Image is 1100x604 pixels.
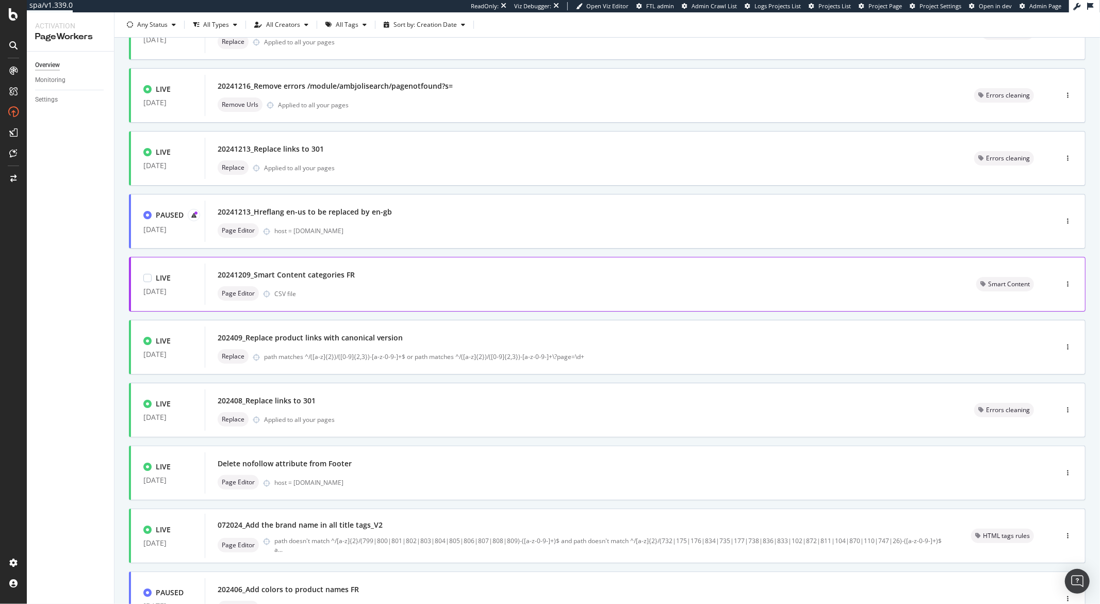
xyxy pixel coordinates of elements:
[218,459,352,469] div: Delete nofollow attribute from Footer
[218,520,383,530] div: 072024_Add the brand name in all title tags_V2
[264,415,335,424] div: Applied to all your pages
[35,75,107,86] a: Monitoring
[278,545,283,554] span: ...
[156,147,171,157] div: LIVE
[266,22,300,28] div: All Creators
[218,396,316,406] div: 202408_Replace links to 301
[264,352,1013,361] div: path matches ^/([a-z]{2})/([0-9]{2,3})-[a-z-0-9-]+$ or path matches ^/([a-z]{2})/([0-9]{2,3})-[a-...
[143,225,192,234] div: [DATE]
[809,2,851,10] a: Projects List
[250,17,313,33] button: All Creators
[156,399,171,409] div: LIVE
[189,17,241,33] button: All Types
[218,333,403,343] div: 202409_Replace product links with canonical version
[143,476,192,484] div: [DATE]
[1029,2,1061,10] span: Admin Page
[218,584,359,595] div: 202406_Add colors to product names FR
[979,2,1012,10] span: Open in dev
[35,94,58,105] div: Settings
[222,290,255,297] span: Page Editor
[586,2,629,10] span: Open Viz Editor
[156,273,171,283] div: LIVE
[218,475,259,489] div: neutral label
[218,144,324,154] div: 20241213_Replace links to 301
[222,102,258,108] span: Remove Urls
[218,349,249,364] div: neutral label
[646,2,674,10] span: FTL admin
[974,403,1034,417] div: neutral label
[274,536,946,554] div: path doesn't match ^/[a-z]{2}/(799|800|801|802|803|804|805|806|807|808|809)-([a-z-0-9-]+)$ and pa...
[868,2,902,10] span: Project Page
[974,151,1034,166] div: neutral label
[1065,569,1090,594] div: Open Intercom Messenger
[218,207,392,217] div: 20241213_Hreflang en-us to be replaced by en-gb
[218,81,453,91] div: 20241216_Remove errors /module/ambjolisearch/pagenotfound?s=
[143,99,192,107] div: [DATE]
[818,2,851,10] span: Projects List
[35,31,106,43] div: PageWorkers
[123,17,180,33] button: Any Status
[988,281,1030,287] span: Smart Content
[274,226,1013,235] div: host = [DOMAIN_NAME]
[471,2,499,10] div: ReadOnly:
[986,92,1030,99] span: Errors cleaning
[264,38,335,46] div: Applied to all your pages
[920,2,961,10] span: Project Settings
[35,60,107,71] a: Overview
[143,36,192,44] div: [DATE]
[156,336,171,346] div: LIVE
[222,353,244,360] span: Replace
[35,21,106,31] div: Activation
[143,539,192,547] div: [DATE]
[859,2,902,10] a: Project Page
[971,529,1034,543] div: neutral label
[682,2,737,10] a: Admin Crawl List
[203,22,229,28] div: All Types
[745,2,801,10] a: Logs Projects List
[910,2,961,10] a: Project Settings
[143,287,192,296] div: [DATE]
[278,101,349,109] div: Applied to all your pages
[156,84,171,94] div: LIVE
[264,164,335,172] div: Applied to all your pages
[274,289,296,298] div: CSV file
[393,22,457,28] div: Sort by: Creation Date
[692,2,737,10] span: Admin Crawl List
[218,270,355,280] div: 20241209_Smart Content categories FR
[380,17,469,33] button: Sort by: Creation Date
[218,223,259,238] div: neutral label
[143,413,192,421] div: [DATE]
[321,17,371,33] button: All Tags
[218,538,259,552] div: neutral label
[35,75,65,86] div: Monitoring
[983,533,1030,539] span: HTML tags rules
[137,22,168,28] div: Any Status
[969,2,1012,10] a: Open in dev
[274,478,1013,487] div: host = [DOMAIN_NAME]
[986,407,1030,413] span: Errors cleaning
[1020,2,1061,10] a: Admin Page
[156,462,171,472] div: LIVE
[222,227,255,234] span: Page Editor
[218,97,262,112] div: neutral label
[156,525,171,535] div: LIVE
[222,479,255,485] span: Page Editor
[218,412,249,427] div: neutral label
[218,35,249,49] div: neutral label
[576,2,629,10] a: Open Viz Editor
[143,350,192,358] div: [DATE]
[976,277,1034,291] div: neutral label
[156,587,184,598] div: PAUSED
[156,210,184,220] div: PAUSED
[336,22,358,28] div: All Tags
[218,286,259,301] div: neutral label
[222,39,244,45] span: Replace
[222,165,244,171] span: Replace
[514,2,551,10] div: Viz Debugger:
[222,416,244,422] span: Replace
[636,2,674,10] a: FTL admin
[35,60,60,71] div: Overview
[974,88,1034,103] div: neutral label
[222,542,255,548] span: Page Editor
[218,160,249,175] div: neutral label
